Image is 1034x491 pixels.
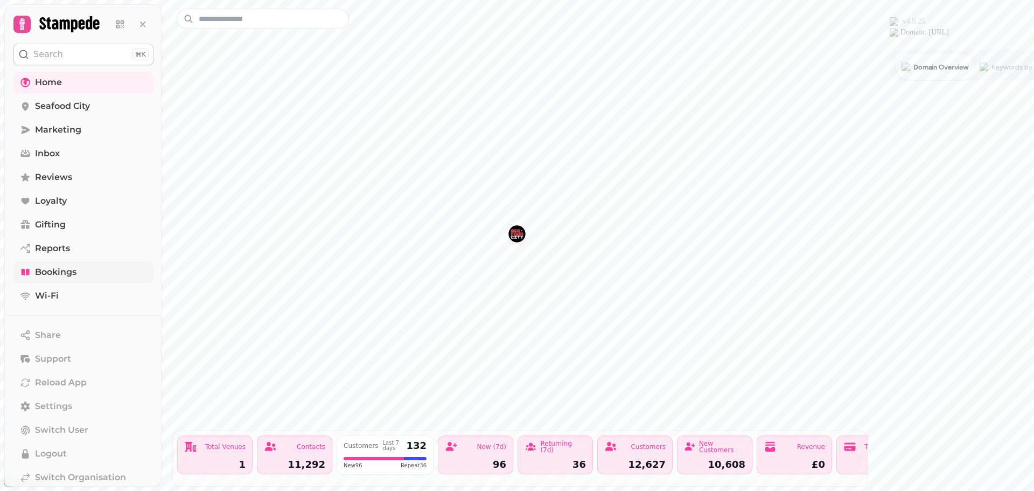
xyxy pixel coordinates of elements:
[35,195,67,208] span: Loyalty
[764,460,825,469] div: £0
[13,143,153,164] a: Inbox
[13,167,153,188] a: Reviews
[477,444,506,450] div: New (7d)
[132,49,149,60] div: ⌘K
[401,461,427,469] span: Repeat 36
[35,123,81,136] span: Marketing
[35,147,60,160] span: Inbox
[864,444,905,450] div: Transactions
[17,28,26,37] img: website_grey.svg
[540,440,586,453] div: Returning (7d)
[107,63,116,71] img: tab_keywords_by_traffic_grey.svg
[13,261,153,283] a: Bookings
[13,190,153,212] a: Loyalty
[13,324,153,346] button: Share
[35,266,76,279] span: Bookings
[797,444,825,450] div: Revenue
[525,460,586,469] div: 36
[184,460,246,469] div: 1
[264,460,325,469] div: 11,292
[205,444,246,450] div: Total Venues
[30,17,53,26] div: v 4.0.25
[13,72,153,93] a: Home
[13,443,153,465] button: Logout
[344,461,362,469] span: New 96
[35,329,61,342] span: Share
[35,100,90,113] span: Seafood City
[684,460,745,469] div: 10,608
[13,238,153,259] a: Reports
[13,419,153,441] button: Switch User
[35,76,62,89] span: Home
[13,372,153,393] button: Reload App
[699,440,745,453] div: New Customers
[35,447,67,460] span: Logout
[13,214,153,236] a: Gifting
[35,400,72,413] span: Settings
[41,64,96,71] div: Domain Overview
[33,48,63,61] p: Search
[383,440,402,451] div: Last 7 days
[13,285,153,307] a: Wi-Fi
[13,467,153,488] a: Switch Organisation
[843,460,905,469] div: 0
[35,171,72,184] span: Reviews
[29,63,38,71] img: tab_domain_overview_orange.svg
[445,460,506,469] div: 96
[35,242,70,255] span: Reports
[508,225,526,243] button: Seafood City
[17,17,26,26] img: logo_orange.svg
[35,218,66,231] span: Gifting
[344,442,379,449] div: Customers
[119,64,181,71] div: Keywords by Traffic
[13,95,153,117] a: Seafood City
[35,471,126,484] span: Switch Organisation
[35,424,88,437] span: Switch User
[13,44,153,65] button: Search⌘K
[13,348,153,370] button: Support
[13,396,153,417] a: Settings
[297,444,325,450] div: Contacts
[35,352,71,365] span: Support
[406,441,427,451] div: 132
[508,225,526,246] div: Map marker
[13,119,153,141] a: Marketing
[631,444,666,450] div: Customers
[604,460,666,469] div: 12,627
[35,289,59,302] span: Wi-Fi
[35,376,87,389] span: Reload App
[28,28,76,37] div: Domain: [URL]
